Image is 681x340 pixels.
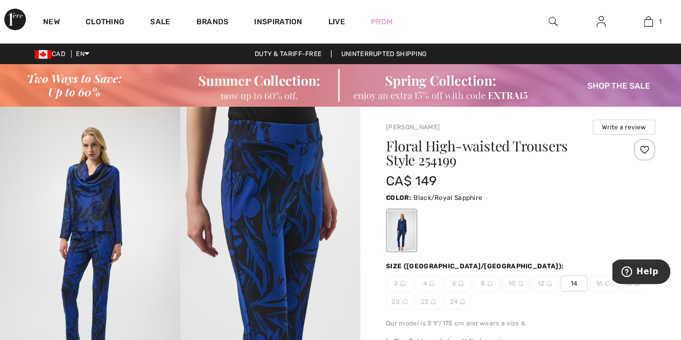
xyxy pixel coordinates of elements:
[444,275,471,292] span: 6
[415,294,442,310] span: 22
[402,299,408,304] img: ring-m.svg
[502,275,529,292] span: 10
[546,281,552,286] img: ring-m.svg
[386,194,411,202] span: Color:
[386,123,440,131] a: [PERSON_NAME]
[386,261,566,271] div: Size ([GEOGRAPHIC_DATA]/[GEOGRAPHIC_DATA]):
[560,275,587,292] span: 14
[460,299,465,304] img: ring-m.svg
[444,294,471,310] span: 24
[473,275,500,292] span: 8
[605,281,610,286] img: ring-m.svg
[150,17,170,29] a: Sale
[43,17,60,29] a: New
[415,275,442,292] span: 4
[596,15,606,28] img: My Info
[588,15,614,29] a: Sign In
[328,16,345,27] a: Live
[196,17,229,29] a: Brands
[386,318,655,328] div: Our model is 5'9"/175 cm and wears a size 6.
[625,15,672,28] a: 1
[429,281,434,286] img: ring-m.svg
[589,275,616,292] span: 16
[644,15,653,28] img: My Bag
[518,281,523,286] img: ring-m.svg
[386,294,413,310] span: 20
[593,120,655,135] button: Write a review
[413,194,482,202] span: Black/Royal Sapphire
[86,17,124,29] a: Clothing
[458,281,464,286] img: ring-m.svg
[386,174,437,189] span: CA$ 149
[487,281,493,286] img: ring-m.svg
[34,50,69,58] span: CAD
[612,259,670,286] iframe: Opens a widget where you can find more information
[386,139,610,167] h1: Floral High-waisted Trousers Style 254199
[254,17,302,29] span: Inspiration
[388,210,416,251] div: Black/Royal Sapphire
[431,299,436,304] img: ring-m.svg
[371,16,392,27] a: Prom
[386,275,413,292] span: 2
[658,17,661,26] span: 1
[4,9,26,30] img: 1ère Avenue
[531,275,558,292] span: 12
[76,50,89,58] span: EN
[400,281,405,286] img: ring-m.svg
[549,15,558,28] img: search the website
[34,50,52,59] img: Canadian Dollar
